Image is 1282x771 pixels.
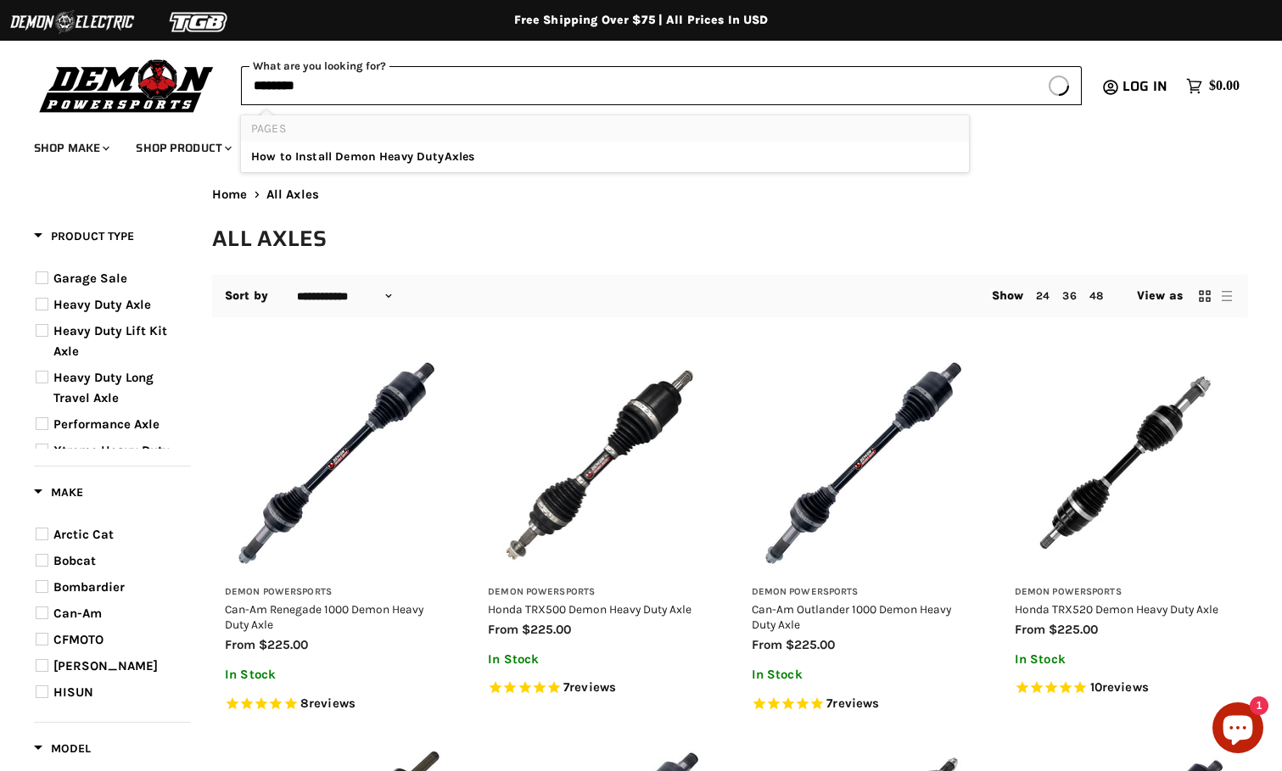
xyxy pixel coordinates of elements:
[225,602,423,631] a: Can-Am Renegade 1000 Demon Heavy Duty Axle
[488,602,691,616] a: Honda TRX500 Demon Heavy Duty Axle
[53,606,102,621] span: Can-Am
[1178,74,1248,98] a: $0.00
[522,622,571,637] span: $225.00
[34,55,220,115] img: Demon Powersports
[53,632,104,647] span: CFMOTO
[53,553,96,568] span: Bobcat
[1049,622,1098,637] span: $225.00
[1207,702,1268,757] inbox-online-store-chat: Shopify online store chat
[1102,680,1149,696] span: reviews
[826,696,879,711] span: 7 reviews
[225,696,445,713] span: Rated 4.8 out of 5 stars 8 reviews
[300,696,355,711] span: 8 reviews
[136,6,263,38] img: TGB Logo 2
[752,637,782,652] span: from
[21,124,1235,165] ul: Main menu
[53,323,167,359] span: Heavy Duty Lift Kit Axle
[241,66,1037,105] input: When autocomplete results are available use up and down arrows to review and enter to select
[752,586,972,599] h3: Demon Powersports
[1062,289,1076,302] a: 36
[225,668,445,682] p: In Stock
[1218,288,1235,304] button: list view
[53,527,114,542] span: Arctic Cat
[832,696,879,711] span: reviews
[488,622,518,637] span: from
[212,225,1248,253] h1: All Axles
[53,443,170,478] span: Xtreme Heavy Duty Axle
[53,416,160,432] span: Performance Axle
[8,6,136,38] img: Demon Electric Logo 2
[241,115,969,142] li: Pages
[1122,75,1167,97] span: Log in
[241,142,969,172] li: pages: How to Install Demon Heavy Duty Axles
[563,680,616,696] span: 7 reviews
[786,637,835,652] span: $225.00
[21,131,120,165] a: Shop Make
[53,370,154,405] span: Heavy Duty Long Travel Axle
[34,740,91,762] button: Filter by Model
[212,275,1248,317] nav: Collection utilities
[225,353,445,573] img: Can-Am Renegade 1000 Demon Heavy Duty Axle
[241,115,969,172] div: Pages
[488,679,708,697] span: Rated 5.0 out of 5 stars 7 reviews
[225,289,268,303] label: Sort by
[53,271,127,286] span: Garage Sale
[53,579,125,595] span: Bombardier
[1209,78,1240,94] span: $0.00
[53,684,93,700] span: HISUN
[445,149,469,164] b: Axle
[34,741,91,756] span: Model
[1196,288,1213,304] button: grid view
[1015,586,1235,599] h3: Demon Powersports
[53,297,151,312] span: Heavy Duty Axle
[1015,679,1235,697] span: Rated 4.8 out of 5 stars 10 reviews
[752,353,972,573] img: Can-Am Outlander 1000 Demon Heavy Duty Axle
[752,668,972,682] p: In Stock
[1036,289,1050,302] a: 24
[309,696,355,711] span: reviews
[123,131,242,165] a: Shop Product
[259,637,308,652] span: $225.00
[1015,652,1235,667] p: In Stock
[225,637,255,652] span: from
[251,148,959,165] a: How to Install Demon Heavy DutyAxles
[752,696,972,713] span: Rated 5.0 out of 5 stars 7 reviews
[1037,66,1082,105] button: Search
[266,187,319,202] span: All Axles
[1115,79,1178,94] a: Log in
[1015,622,1045,637] span: from
[1089,289,1103,302] a: 48
[488,652,708,667] p: In Stock
[488,586,708,599] h3: Demon Powersports
[488,353,708,573] img: Honda TRX500 Demon Heavy Duty Axle
[1090,680,1149,696] span: 10 reviews
[53,658,158,673] span: [PERSON_NAME]
[212,187,248,202] a: Home
[34,228,134,249] button: Filter by Product Type
[569,680,616,696] span: reviews
[34,485,83,500] span: Make
[212,187,1248,202] nav: Breadcrumbs
[225,586,445,599] h3: Demon Powersports
[34,229,134,243] span: Product Type
[34,484,83,506] button: Filter by Make
[241,66,1082,105] form: Product
[1137,289,1183,303] span: View as
[1015,353,1235,573] img: Honda TRX520 Demon Heavy Duty Axle
[992,288,1024,303] span: Show
[752,602,951,631] a: Can-Am Outlander 1000 Demon Heavy Duty Axle
[1015,602,1218,616] a: Honda TRX520 Demon Heavy Duty Axle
